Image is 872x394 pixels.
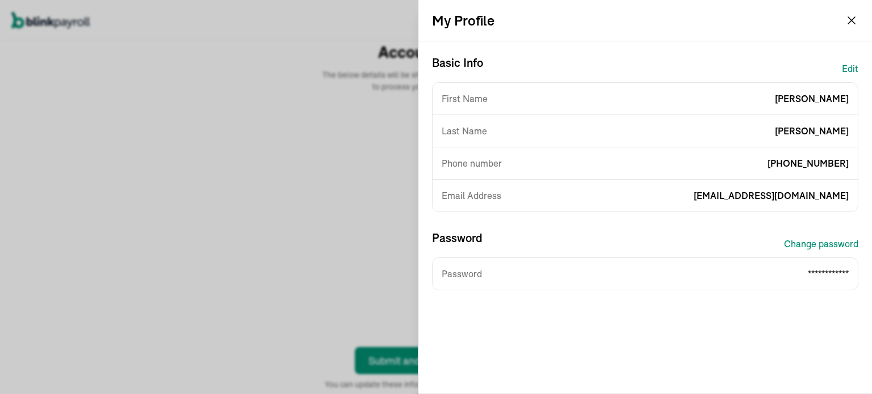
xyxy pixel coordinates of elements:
span: Password [442,267,482,281]
h3: Password [432,230,483,257]
span: [EMAIL_ADDRESS][DOMAIN_NAME] [694,189,849,202]
span: Email Address [442,189,501,202]
h3: Basic Info [432,55,483,82]
button: Edit [842,55,858,82]
span: [PERSON_NAME] [775,124,849,138]
button: Change password [784,230,858,257]
span: Last Name [442,124,487,138]
span: First Name [442,92,488,105]
h2: My Profile [432,11,494,29]
span: [PHONE_NUMBER] [768,156,849,170]
span: Phone number [442,156,502,170]
span: [PERSON_NAME] [775,92,849,105]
